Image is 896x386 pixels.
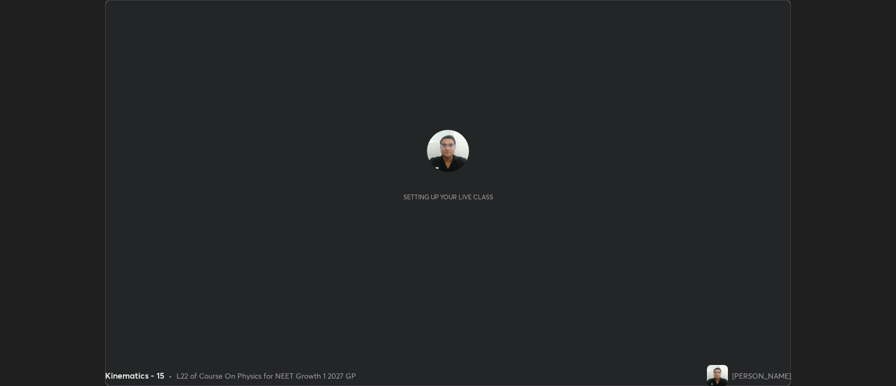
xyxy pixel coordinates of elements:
[169,370,172,381] div: •
[403,193,493,201] div: Setting up your live class
[427,130,469,172] img: 3a9ab79b4cc04692bc079d89d7471859.jpg
[176,370,356,381] div: L22 of Course On Physics for NEET Growth 1 2027 GP
[732,370,791,381] div: [PERSON_NAME]
[105,369,164,382] div: Kinematics - 15
[707,365,728,386] img: 3a9ab79b4cc04692bc079d89d7471859.jpg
